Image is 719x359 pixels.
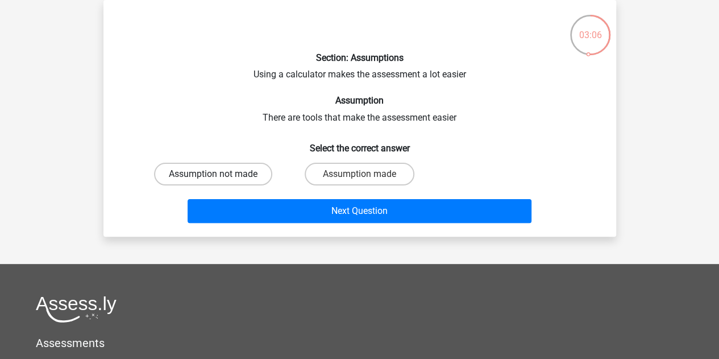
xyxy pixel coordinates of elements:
h6: Assumption [122,95,598,106]
div: 03:06 [569,14,612,42]
img: Assessly logo [36,296,117,323]
label: Assumption made [305,163,414,185]
label: Assumption not made [154,163,272,185]
div: Using a calculator makes the assessment a lot easier There are tools that make the assessment easier [108,9,612,228]
h6: Section: Assumptions [122,52,598,63]
button: Next Question [188,199,531,223]
h6: Select the correct answer [122,134,598,154]
h5: Assessments [36,336,683,350]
